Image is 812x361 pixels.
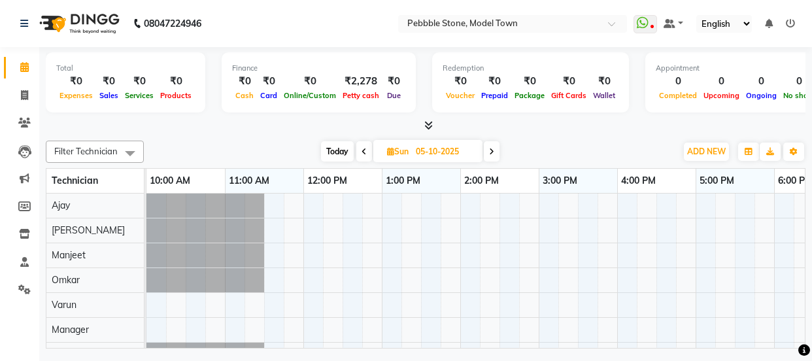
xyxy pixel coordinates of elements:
[700,91,743,100] span: Upcoming
[56,91,96,100] span: Expenses
[232,63,405,74] div: Finance
[232,74,257,89] div: ₹0
[339,91,382,100] span: Petty cash
[144,5,201,42] b: 08047224946
[590,91,618,100] span: Wallet
[384,91,404,100] span: Due
[157,91,195,100] span: Products
[56,74,96,89] div: ₹0
[321,141,354,162] span: Today
[54,146,118,156] span: Filter Technician
[743,91,780,100] span: Ongoing
[52,224,125,236] span: [PERSON_NAME]
[52,299,76,311] span: Varun
[384,146,412,156] span: Sun
[443,63,618,74] div: Redemption
[280,91,339,100] span: Online/Custom
[52,175,98,186] span: Technician
[478,74,511,89] div: ₹0
[96,74,122,89] div: ₹0
[157,74,195,89] div: ₹0
[52,199,70,211] span: Ajay
[257,74,280,89] div: ₹0
[257,91,280,100] span: Card
[684,143,729,161] button: ADD NEW
[478,91,511,100] span: Prepaid
[122,74,157,89] div: ₹0
[52,274,80,286] span: Omkar
[412,142,477,162] input: 2025-10-05
[339,74,382,89] div: ₹2,278
[33,5,123,42] img: logo
[696,171,737,190] a: 5:00 PM
[56,63,195,74] div: Total
[511,74,548,89] div: ₹0
[280,74,339,89] div: ₹0
[539,171,581,190] a: 3:00 PM
[226,171,273,190] a: 11:00 AM
[656,74,700,89] div: 0
[52,324,89,335] span: Manager
[232,91,257,100] span: Cash
[146,171,194,190] a: 10:00 AM
[511,91,548,100] span: Package
[590,74,618,89] div: ₹0
[122,91,157,100] span: Services
[443,74,478,89] div: ₹0
[382,74,405,89] div: ₹0
[700,74,743,89] div: 0
[382,171,424,190] a: 1:00 PM
[461,171,502,190] a: 2:00 PM
[548,74,590,89] div: ₹0
[548,91,590,100] span: Gift Cards
[618,171,659,190] a: 4:00 PM
[687,146,726,156] span: ADD NEW
[656,91,700,100] span: Completed
[743,74,780,89] div: 0
[443,91,478,100] span: Voucher
[304,171,350,190] a: 12:00 PM
[96,91,122,100] span: Sales
[52,249,86,261] span: Manjeet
